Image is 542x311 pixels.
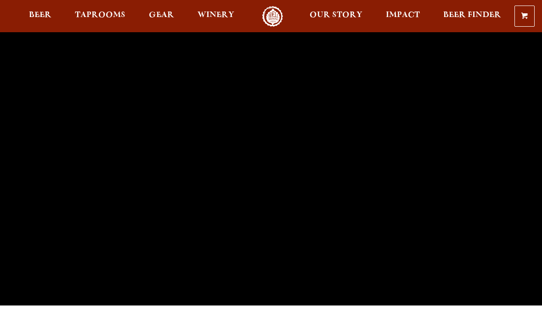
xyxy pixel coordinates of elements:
span: Taprooms [75,12,125,19]
span: Beer [29,12,51,19]
span: Impact [386,12,420,19]
span: Gear [149,12,174,19]
a: Gear [143,6,180,27]
a: Odell Home [255,6,290,27]
a: Beer Finder [437,6,507,27]
a: Winery [192,6,240,27]
span: Our Story [310,12,362,19]
a: Taprooms [69,6,131,27]
a: Impact [380,6,426,27]
span: Beer Finder [443,12,501,19]
a: Our Story [304,6,368,27]
span: Winery [198,12,234,19]
a: Beer [23,6,57,27]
